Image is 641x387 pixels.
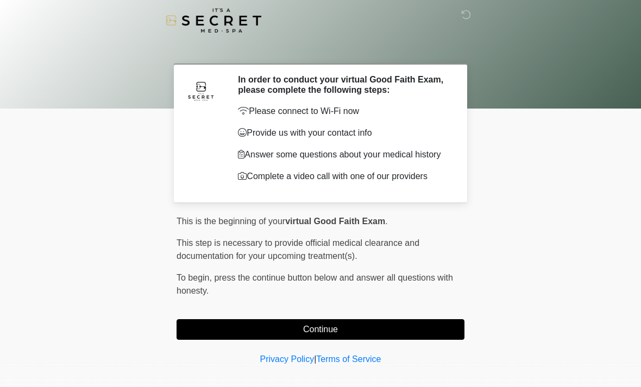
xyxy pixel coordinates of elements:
a: Privacy Policy [260,354,315,364]
p: Answer some questions about your medical history [238,148,448,161]
span: This step is necessary to provide official medical clearance and documentation for your upcoming ... [177,238,419,261]
button: Continue [177,319,464,340]
p: Complete a video call with one of our providers [238,170,448,183]
strong: virtual Good Faith Exam [285,217,385,226]
img: Agent Avatar [185,74,217,107]
span: This is the beginning of your [177,217,285,226]
span: To begin, [177,273,214,282]
h2: In order to conduct your virtual Good Faith Exam, please complete the following steps: [238,74,448,95]
p: Provide us with your contact info [238,126,448,139]
a: Terms of Service [316,354,381,364]
span: press the continue button below and answer all questions with honesty. [177,273,453,295]
a: | [314,354,316,364]
span: . [385,217,387,226]
h1: ‎ ‎ [168,39,473,59]
img: It's A Secret Med Spa Logo [166,8,261,33]
p: Please connect to Wi-Fi now [238,105,448,118]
